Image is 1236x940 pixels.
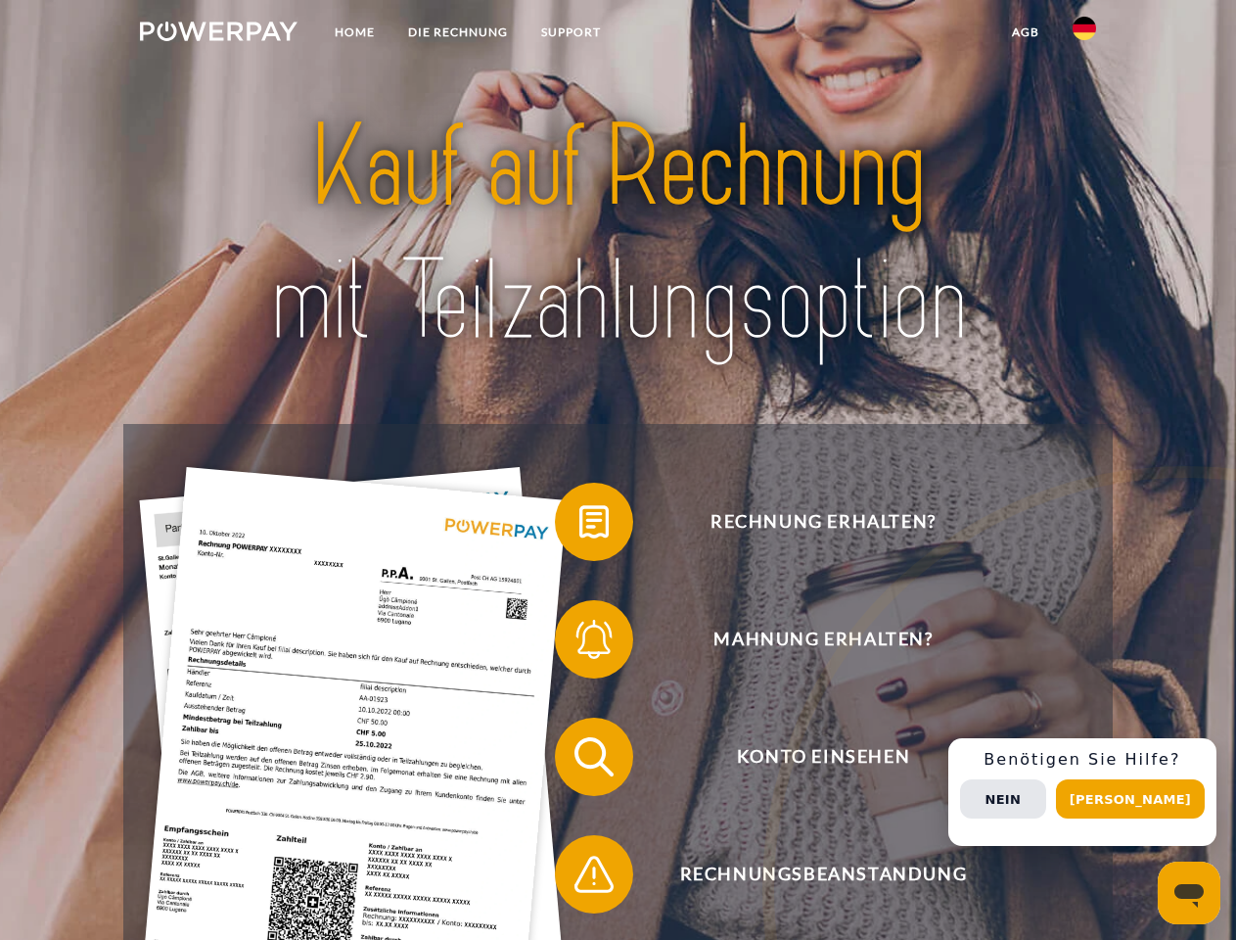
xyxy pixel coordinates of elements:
a: SUPPORT [525,15,618,50]
a: Home [318,15,391,50]
img: title-powerpay_de.svg [187,94,1049,375]
img: de [1073,17,1096,40]
button: Mahnung erhalten? [555,600,1064,679]
span: Rechnungsbeanstandung [583,835,1063,914]
button: Rechnung erhalten? [555,483,1064,561]
button: [PERSON_NAME] [1056,779,1205,819]
img: qb_warning.svg [570,850,618,899]
button: Konto einsehen [555,718,1064,796]
h3: Benötigen Sie Hilfe? [960,750,1205,770]
button: Nein [960,779,1046,819]
img: logo-powerpay-white.svg [140,22,298,41]
iframe: Schaltfläche zum Öffnen des Messaging-Fensters [1158,862,1220,924]
button: Rechnungsbeanstandung [555,835,1064,914]
span: Mahnung erhalten? [583,600,1063,679]
img: qb_bill.svg [570,497,618,546]
a: agb [995,15,1056,50]
span: Rechnung erhalten? [583,483,1063,561]
div: Schnellhilfe [948,738,1216,846]
a: DIE RECHNUNG [391,15,525,50]
img: qb_bell.svg [570,615,618,664]
img: qb_search.svg [570,732,618,781]
span: Konto einsehen [583,718,1063,796]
